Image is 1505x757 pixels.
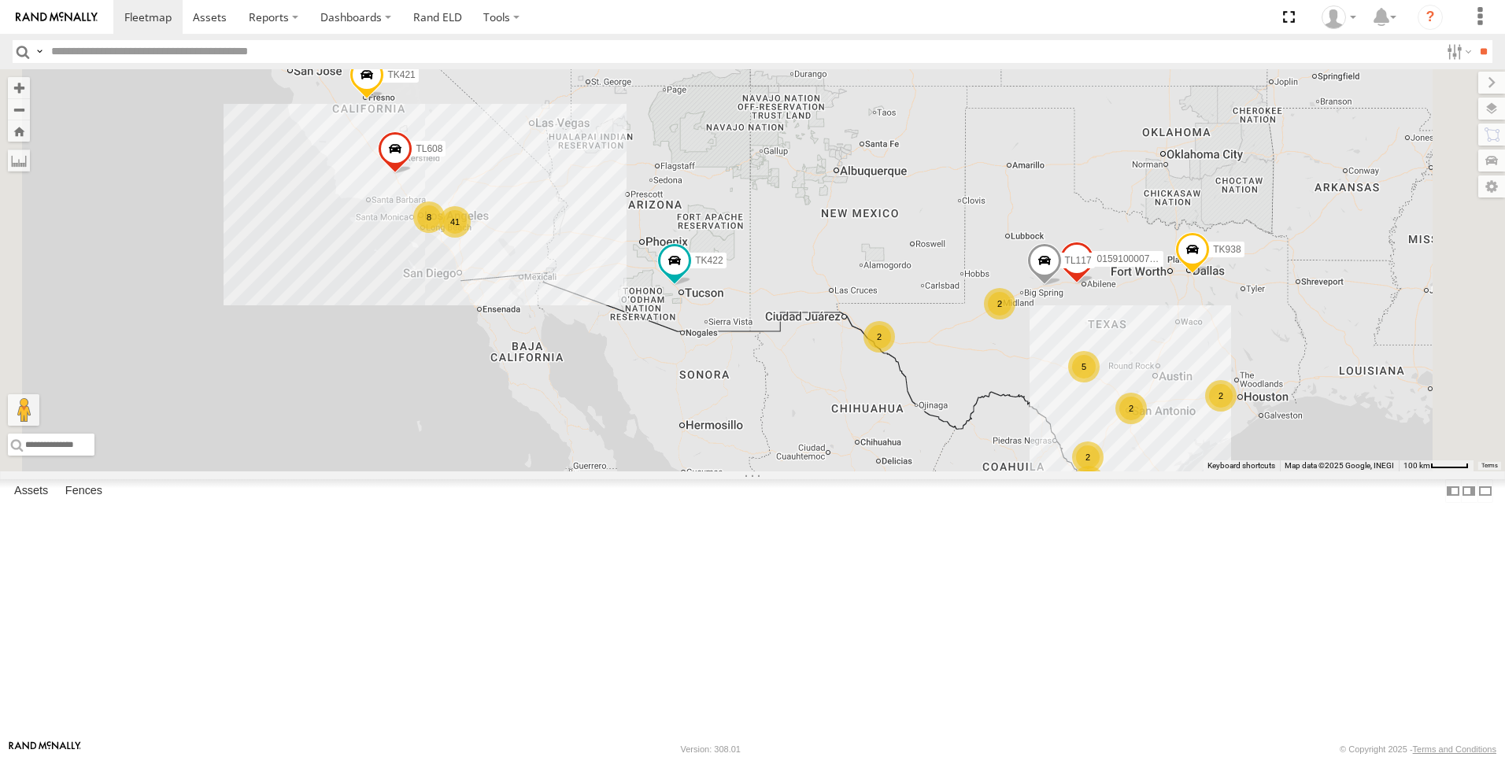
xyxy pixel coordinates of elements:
[1440,40,1474,63] label: Search Filter Options
[416,143,442,154] span: TL608
[57,480,110,502] label: Fences
[1477,479,1493,502] label: Hide Summary Table
[439,206,471,238] div: 41
[8,77,30,98] button: Zoom in
[1205,380,1237,412] div: 2
[1115,393,1147,424] div: 2
[1478,175,1505,198] label: Map Settings
[6,480,56,502] label: Assets
[863,321,895,353] div: 2
[9,741,81,757] a: Visit our Website
[1418,5,1443,30] i: ?
[1481,463,1498,469] a: Terms (opens in new tab)
[1285,461,1394,470] span: Map data ©2025 Google, INEGI
[695,255,723,266] span: TK422
[1207,460,1275,471] button: Keyboard shortcuts
[1461,479,1477,502] label: Dock Summary Table to the Right
[8,150,30,172] label: Measure
[1445,479,1461,502] label: Dock Summary Table to the Left
[1403,461,1430,470] span: 100 km
[681,744,741,754] div: Version: 308.01
[1399,460,1474,471] button: Map Scale: 100 km per 45 pixels
[1065,255,1092,266] span: TL117
[413,201,445,233] div: 8
[1316,6,1362,29] div: Norma Casillas
[1413,744,1496,754] a: Terms and Conditions
[984,288,1015,319] div: 2
[8,120,30,142] button: Zoom Home
[387,68,415,79] span: TK421
[8,98,30,120] button: Zoom out
[1340,744,1496,754] div: © Copyright 2025 -
[1213,244,1241,255] span: TK938
[1072,441,1104,473] div: 2
[1068,351,1100,382] div: 5
[1097,253,1176,264] span: 015910000779481
[8,394,39,426] button: Drag Pegman onto the map to open Street View
[16,12,98,23] img: rand-logo.svg
[33,40,46,63] label: Search Query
